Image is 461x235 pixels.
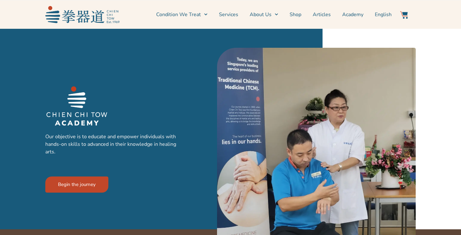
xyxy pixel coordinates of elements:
[250,7,278,22] a: About Us
[290,7,301,22] a: Shop
[375,11,392,18] span: English
[313,7,331,22] a: Articles
[342,7,363,22] a: Academy
[45,176,108,193] a: Begin the journey
[375,7,392,22] a: Switch to English
[58,182,96,187] span: Begin the journey
[400,11,408,19] img: Website Icon-03
[156,7,208,22] a: Condition We Treat
[45,133,182,156] p: Our objective is to educate and empower individuals with hands-on skills to advanced in their kno...
[123,7,392,22] nav: Menu
[219,7,238,22] a: Services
